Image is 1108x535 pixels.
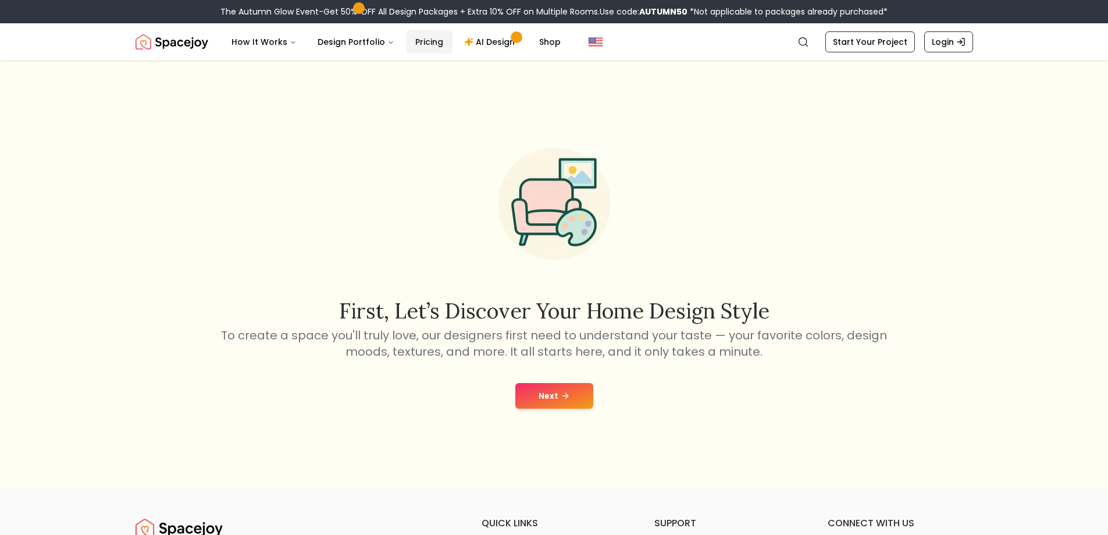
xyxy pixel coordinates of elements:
h6: connect with us [828,516,973,530]
b: AUTUMN50 [639,6,687,17]
h6: quick links [482,516,627,530]
h2: First, let’s discover your home design style [219,299,889,323]
span: *Not applicable to packages already purchased* [687,6,888,17]
a: Shop [530,30,570,54]
a: Spacejoy [136,30,208,54]
span: Use code: [600,6,687,17]
button: Design Portfolio [308,30,404,54]
div: The Autumn Glow Event-Get 50% OFF All Design Packages + Extra 10% OFF on Multiple Rooms. [220,6,888,17]
img: United States [589,35,603,49]
img: Start Style Quiz Illustration [480,129,629,278]
img: Spacejoy Logo [136,30,208,54]
button: Next [515,383,593,409]
nav: Global [136,23,973,61]
nav: Main [222,30,570,54]
a: Pricing [406,30,453,54]
a: AI Design [455,30,528,54]
a: Start Your Project [825,31,915,52]
p: To create a space you'll truly love, our designers first need to understand your taste — your fav... [219,327,889,360]
h6: support [654,516,800,530]
a: Login [924,31,973,52]
button: How It Works [222,30,306,54]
